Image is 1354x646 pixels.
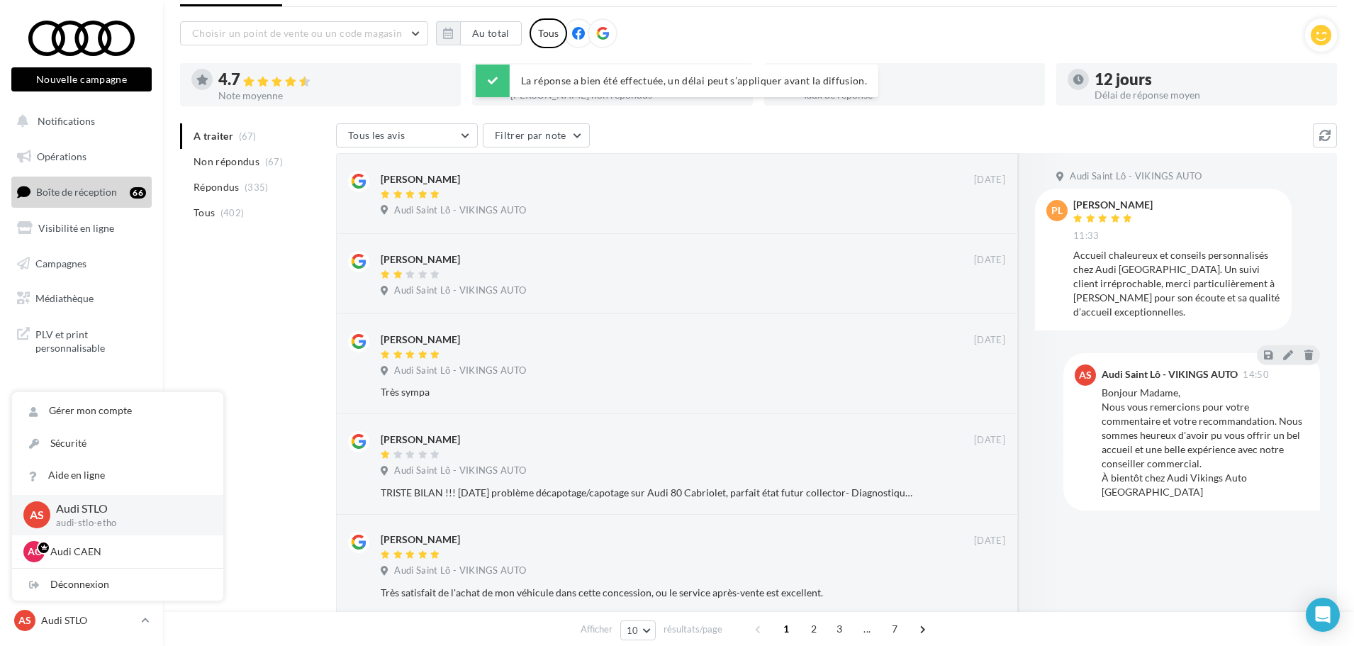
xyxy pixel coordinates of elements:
[1079,368,1092,382] span: AS
[476,65,878,97] div: La réponse a bien été effectuée, un délai peut s’appliquer avant la diffusion.
[581,623,612,636] span: Afficher
[1243,370,1269,379] span: 14:50
[11,607,152,634] a: AS Audi STLO
[218,72,449,88] div: 4.7
[802,72,1034,87] div: 84 %
[265,156,283,167] span: (67)
[192,27,402,39] span: Choisir un point de vente ou un code magasin
[1073,248,1280,319] div: Accueil chaleureux et conseils personnalisés chez Audi [GEOGRAPHIC_DATA]. Un suivi client irrépro...
[381,172,460,186] div: [PERSON_NAME]
[394,364,526,377] span: Audi Saint Lô - VIKINGS AUTO
[194,155,259,169] span: Non répondus
[394,564,526,577] span: Audi Saint Lô - VIKINGS AUTO
[856,618,878,640] span: ...
[30,507,44,523] span: AS
[1102,386,1309,499] div: Bonjour Madame, Nous vous remercions pour votre commentaire et votre recommandation. Nous sommes ...
[41,613,135,628] p: Audi STLO
[381,333,460,347] div: [PERSON_NAME]
[381,586,913,600] div: Très satisfait de l'achat de mon véhicule dans cette concession, ou le service après-vente est ex...
[394,284,526,297] span: Audi Saint Lô - VIKINGS AUTO
[245,182,269,193] span: (335)
[1095,72,1326,87] div: 12 jours
[1073,230,1100,243] span: 11:33
[381,252,460,267] div: [PERSON_NAME]
[381,433,460,447] div: [PERSON_NAME]
[974,174,1005,186] span: [DATE]
[627,625,639,636] span: 10
[381,486,913,500] div: TRISTE BILAN !!! [DATE] problème décapotage/capotage sur Audi 80 Cabriolet, parfait état futur co...
[436,21,522,45] button: Au total
[883,618,906,640] span: 7
[348,129,405,141] span: Tous les avis
[130,187,146,199] div: 66
[12,460,223,491] a: Aide en ligne
[18,613,31,628] span: AS
[9,319,155,361] a: PLV et print personnalisable
[11,67,152,91] button: Nouvelle campagne
[394,464,526,477] span: Audi Saint Lô - VIKINGS AUTO
[9,249,155,279] a: Campagnes
[530,18,567,48] div: Tous
[56,517,201,530] p: audi-stlo-etho
[974,334,1005,347] span: [DATE]
[9,284,155,313] a: Médiathèque
[9,106,149,136] button: Notifications
[35,292,94,304] span: Médiathèque
[9,177,155,207] a: Boîte de réception66
[218,91,449,101] div: Note moyenne
[974,434,1005,447] span: [DATE]
[1070,170,1202,183] span: Audi Saint Lô - VIKINGS AUTO
[381,533,460,547] div: [PERSON_NAME]
[1102,369,1238,379] div: Audi Saint Lô - VIKINGS AUTO
[1306,598,1340,632] div: Open Intercom Messenger
[12,428,223,460] a: Sécurité
[483,123,590,147] button: Filtrer par note
[180,21,428,45] button: Choisir un point de vente ou un code magasin
[12,569,223,601] div: Déconnexion
[37,150,86,162] span: Opérations
[38,115,95,127] span: Notifications
[220,207,245,218] span: (402)
[974,254,1005,267] span: [DATE]
[12,395,223,427] a: Gérer mon compte
[36,186,117,198] span: Boîte de réception
[1051,204,1063,218] span: PL
[194,206,215,220] span: Tous
[35,257,86,269] span: Campagnes
[828,618,851,640] span: 3
[9,213,155,243] a: Visibilité en ligne
[802,90,1034,100] div: Taux de réponse
[35,325,146,355] span: PLV et print personnalisable
[50,545,206,559] p: Audi CAEN
[802,618,825,640] span: 2
[620,620,656,640] button: 10
[194,180,240,194] span: Répondus
[336,123,478,147] button: Tous les avis
[394,204,526,217] span: Audi Saint Lô - VIKINGS AUTO
[1073,200,1153,210] div: [PERSON_NAME]
[56,501,201,517] p: Audi STLO
[381,385,913,399] div: Très sympa
[28,545,41,559] span: AC
[1095,90,1326,100] div: Délai de réponse moyen
[38,222,114,234] span: Visibilité en ligne
[664,623,722,636] span: résultats/page
[9,142,155,172] a: Opérations
[460,21,522,45] button: Au total
[775,618,798,640] span: 1
[974,535,1005,547] span: [DATE]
